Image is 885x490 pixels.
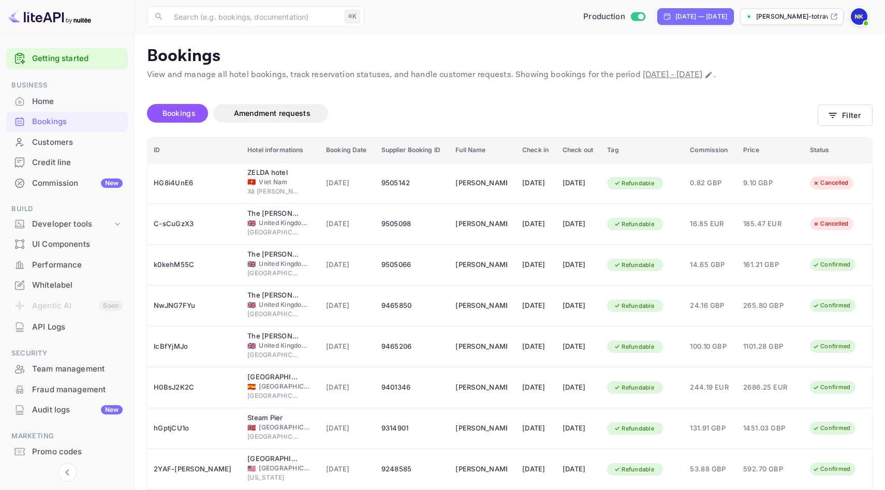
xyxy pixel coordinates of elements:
[743,259,795,271] span: 161.21 GBP
[154,379,235,396] div: H0BsJ2K2C
[154,461,235,478] div: 2YAF-[PERSON_NAME]
[259,218,311,228] span: United Kingdom of [GEOGRAPHIC_DATA] and [GEOGRAPHIC_DATA]
[148,138,241,163] th: ID
[607,463,661,476] div: Refundable
[32,384,123,396] div: Fraud management
[326,259,368,271] span: [DATE]
[381,257,444,273] div: 9505066
[563,257,595,273] div: [DATE]
[147,46,873,67] p: Bookings
[703,70,714,80] button: Change date range
[381,216,444,232] div: 9505098
[345,10,360,23] div: ⌘K
[455,175,507,191] div: Niko Kampas
[6,400,128,419] a: Audit logsNew
[32,363,123,375] div: Team management
[326,464,368,475] span: [DATE]
[455,461,507,478] div: Arjun Rao
[806,463,857,476] div: Confirmed
[583,11,625,23] span: Production
[6,275,128,294] a: Whitelabel
[6,153,128,172] a: Credit line
[522,298,550,314] div: [DATE]
[259,300,311,309] span: United Kingdom of [GEOGRAPHIC_DATA] and [GEOGRAPHIC_DATA]
[806,299,857,312] div: Confirmed
[6,430,128,442] span: Marketing
[32,157,123,169] div: Credit line
[247,432,299,441] span: [GEOGRAPHIC_DATA]
[449,138,516,163] th: Full Name
[247,343,256,349] span: United Kingdom of Great Britain and Northern Ireland
[455,420,507,437] div: Katerina Kampa
[806,422,857,435] div: Confirmed
[259,423,311,432] span: [GEOGRAPHIC_DATA]
[6,234,128,254] a: UI Components
[32,259,123,271] div: Performance
[563,461,595,478] div: [DATE]
[684,138,737,163] th: Commission
[247,290,299,301] div: The George
[247,209,299,219] div: The George
[522,420,550,437] div: [DATE]
[563,379,595,396] div: [DATE]
[247,350,299,360] span: [GEOGRAPHIC_DATA]
[247,269,299,278] span: [GEOGRAPHIC_DATA]
[154,298,235,314] div: NwJNG7FYu
[154,216,235,232] div: C-sCuGzX3
[6,173,128,194] div: CommissionNew
[32,116,123,128] div: Bookings
[607,340,661,353] div: Refundable
[247,473,299,482] span: [US_STATE]
[607,381,661,394] div: Refundable
[32,137,123,149] div: Customers
[247,372,299,382] div: Hotel Barcelona Universal
[563,216,595,232] div: [DATE]
[522,216,550,232] div: [DATE]
[381,298,444,314] div: 9465850
[607,300,661,313] div: Refundable
[247,391,299,400] span: [GEOGRAPHIC_DATA]
[607,422,661,435] div: Refundable
[6,203,128,215] span: Build
[455,379,507,396] div: Nikolas Kampas
[737,138,804,163] th: Price
[381,420,444,437] div: 9314901
[607,177,661,190] div: Refundable
[6,48,128,69] div: Getting started
[326,218,368,230] span: [DATE]
[806,340,857,353] div: Confirmed
[247,331,299,341] div: The George
[806,217,855,230] div: Cancelled
[6,92,128,112] div: Home
[455,338,507,355] div: Emma Clark
[381,338,444,355] div: 9465206
[455,216,507,232] div: Mario Quiroga
[675,12,727,21] div: [DATE] — [DATE]
[241,138,320,163] th: Hotel informations
[32,177,123,189] div: Commission
[247,454,299,464] div: Arthouse Hotel New York City
[320,138,375,163] th: Booking Date
[522,461,550,478] div: [DATE]
[247,309,299,319] span: [GEOGRAPHIC_DATA]
[6,275,128,295] div: Whitelabel
[32,404,123,416] div: Audit logs
[247,261,256,268] span: United Kingdom of Great Britain and Northern Ireland
[690,423,731,434] span: 131.91 GBP
[563,298,595,314] div: [DATE]
[6,80,128,91] span: Business
[101,405,123,414] div: New
[6,112,128,131] a: Bookings
[381,175,444,191] div: 9505142
[6,92,128,111] a: Home
[522,175,550,191] div: [DATE]
[579,11,649,23] div: Switch to Sandbox mode
[6,112,128,132] div: Bookings
[259,464,311,473] span: [GEOGRAPHIC_DATA]
[743,218,795,230] span: 185.47 EUR
[32,321,123,333] div: API Logs
[163,109,196,117] span: Bookings
[6,380,128,399] a: Fraud management
[381,461,444,478] div: 9248585
[259,341,311,350] span: United Kingdom of [GEOGRAPHIC_DATA] and [GEOGRAPHIC_DATA]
